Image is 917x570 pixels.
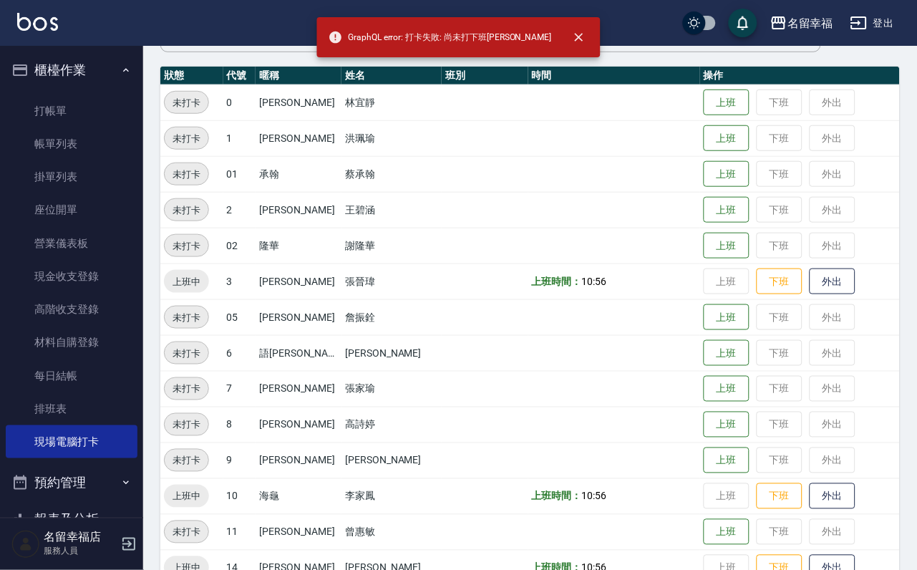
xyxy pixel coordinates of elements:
[442,67,528,85] th: 班別
[810,483,855,510] button: 外出
[6,326,137,359] a: 材料自購登錄
[256,478,341,514] td: 海龜
[17,13,58,31] img: Logo
[6,293,137,326] a: 高階收支登錄
[165,238,208,253] span: 未打卡
[6,501,137,538] button: 報表及分析
[223,299,256,335] td: 05
[223,120,256,156] td: 1
[44,531,117,545] h5: 名留幸福店
[328,30,551,44] span: GraphQL error: 打卡失敗: 尚未打下班[PERSON_NAME]
[341,120,442,156] td: 洪珮瑜
[787,14,833,32] div: 名留幸福
[6,359,137,392] a: 每日結帳
[341,299,442,335] td: 詹振銓
[757,483,802,510] button: 下班
[704,376,749,402] button: 上班
[704,233,749,259] button: 上班
[165,167,208,182] span: 未打卡
[810,269,855,295] button: 外出
[341,371,442,407] td: 張家瑜
[6,127,137,160] a: 帳單列表
[341,443,442,478] td: [PERSON_NAME]
[223,514,256,550] td: 11
[704,448,749,474] button: 上班
[341,192,442,228] td: 王碧涵
[223,264,256,299] td: 3
[6,464,137,501] button: 預約管理
[528,67,700,85] th: 時間
[256,514,341,550] td: [PERSON_NAME]
[704,304,749,331] button: 上班
[256,335,341,371] td: 語[PERSON_NAME]
[341,156,442,192] td: 蔡承翰
[704,125,749,152] button: 上班
[223,478,256,514] td: 10
[165,417,208,433] span: 未打卡
[704,197,749,223] button: 上班
[165,382,208,397] span: 未打卡
[845,10,900,37] button: 登出
[341,407,442,443] td: 高詩婷
[223,443,256,478] td: 9
[165,346,208,361] span: 未打卡
[341,264,442,299] td: 張晉瑋
[165,131,208,146] span: 未打卡
[757,269,802,295] button: 下班
[704,161,749,188] button: 上班
[704,90,749,116] button: 上班
[341,84,442,120] td: 林宜靜
[164,274,209,289] span: 上班中
[256,67,341,85] th: 暱稱
[256,156,341,192] td: 承翰
[6,260,137,293] a: 現金收支登錄
[223,156,256,192] td: 01
[6,193,137,226] a: 座位開單
[532,276,582,287] b: 上班時間：
[6,227,137,260] a: 營業儀表板
[256,84,341,120] td: [PERSON_NAME]
[765,9,839,38] button: 名留幸福
[256,264,341,299] td: [PERSON_NAME]
[256,299,341,335] td: [PERSON_NAME]
[165,95,208,110] span: 未打卡
[256,192,341,228] td: [PERSON_NAME]
[704,412,749,438] button: 上班
[256,443,341,478] td: [PERSON_NAME]
[223,371,256,407] td: 7
[6,425,137,458] a: 現場電腦打卡
[729,9,757,37] button: save
[341,228,442,264] td: 謝隆華
[223,335,256,371] td: 6
[581,491,606,502] span: 10:56
[341,514,442,550] td: 曾惠敏
[341,335,442,371] td: [PERSON_NAME]
[223,228,256,264] td: 02
[223,407,256,443] td: 8
[704,519,749,546] button: 上班
[256,407,341,443] td: [PERSON_NAME]
[160,67,223,85] th: 狀態
[164,489,209,504] span: 上班中
[704,340,749,367] button: 上班
[6,95,137,127] a: 打帳單
[341,478,442,514] td: 李家鳳
[6,52,137,89] button: 櫃檯作業
[700,67,900,85] th: 操作
[256,228,341,264] td: 隆華
[223,67,256,85] th: 代號
[165,525,208,540] span: 未打卡
[165,203,208,218] span: 未打卡
[581,276,606,287] span: 10:56
[341,67,442,85] th: 姓名
[256,371,341,407] td: [PERSON_NAME]
[165,453,208,468] span: 未打卡
[165,310,208,325] span: 未打卡
[223,84,256,120] td: 0
[6,160,137,193] a: 掛單列表
[44,545,117,558] p: 服務人員
[532,491,582,502] b: 上班時間：
[6,392,137,425] a: 排班表
[11,530,40,559] img: Person
[256,120,341,156] td: [PERSON_NAME]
